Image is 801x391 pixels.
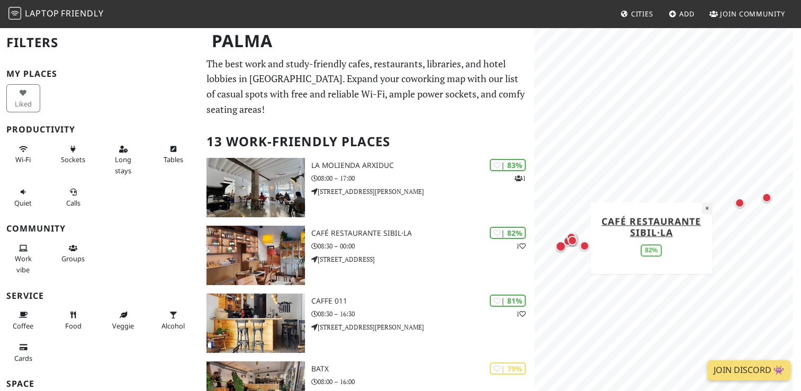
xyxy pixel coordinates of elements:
span: Long stays [115,155,131,175]
div: 82% [641,244,662,256]
button: Groups [57,239,91,268]
span: Coffee [13,321,33,331]
span: Work-friendly tables [164,155,183,164]
span: Power sockets [61,155,85,164]
div: Map marker [566,234,580,248]
span: Stable Wi-Fi [15,155,31,164]
p: 1 [516,241,526,251]
span: Add [679,9,695,19]
button: Calls [57,183,91,211]
a: Join Community [705,4,789,23]
h3: Caffe 011 [311,297,534,306]
div: Map marker [564,231,579,246]
div: | 81% [490,295,526,307]
span: Credit cards [14,353,32,363]
h3: Productivity [6,125,194,135]
span: Veggie [112,321,134,331]
a: Add [664,4,699,23]
a: Café Restaurante Sibil·la [601,215,701,238]
p: 1 [515,173,526,183]
p: The best work and study-friendly cafes, restaurants, libraries, and hotel lobbies in [GEOGRAPHIC_... [206,56,527,117]
h2: 13 Work-Friendly Places [206,126,527,158]
img: Caffe 011 [206,294,305,353]
button: Quiet [6,183,40,211]
h3: La Molienda Arxiduc [311,161,534,170]
span: Group tables [61,254,85,263]
a: Join Discord 👾 [707,360,790,380]
span: Friendly [61,7,103,19]
h3: Batx [311,365,534,374]
img: Café Restaurante Sibil·la [206,226,305,285]
button: Sockets [57,140,91,168]
span: Video/audio calls [66,198,80,208]
button: Close popup [702,202,712,214]
div: Map marker [733,196,746,210]
div: Map marker [553,239,568,254]
a: Caffe 011 | 81% 1 Caffe 011 08:30 – 16:30 [STREET_ADDRESS][PERSON_NAME] [200,294,534,353]
button: Alcohol [157,306,191,334]
span: Quiet [14,198,32,208]
h3: Space [6,379,194,389]
button: Tables [157,140,191,168]
button: Work vibe [6,239,40,278]
div: Map marker [578,239,591,253]
button: Veggie [106,306,140,334]
h3: Service [6,291,194,301]
div: Map marker [564,230,578,244]
span: People working [15,254,32,274]
button: Wi-Fi [6,140,40,168]
h3: Community [6,224,194,234]
a: Cities [616,4,658,23]
h3: Café Restaurante Sibil·la [311,229,534,238]
div: | 83% [490,159,526,171]
span: Food [65,321,82,331]
a: La Molienda Arxiduc | 83% 1 La Molienda Arxiduc 08:00 – 17:00 [STREET_ADDRESS][PERSON_NAME] [200,158,534,217]
img: La Molienda Arxiduc [206,158,305,217]
div: | 82% [490,227,526,239]
span: Laptop [25,7,59,19]
h2: Filters [6,26,194,59]
a: LaptopFriendly LaptopFriendly [8,5,104,23]
p: [STREET_ADDRESS] [311,254,534,264]
span: Cities [631,9,653,19]
img: LaptopFriendly [8,7,21,20]
p: 1 [516,309,526,319]
span: Join Community [720,9,785,19]
button: Long stays [106,140,140,179]
button: Coffee [6,306,40,334]
p: [STREET_ADDRESS][PERSON_NAME] [311,322,534,332]
h3: My Places [6,69,194,79]
p: [STREET_ADDRESS][PERSON_NAME] [311,186,534,197]
span: Alcohol [161,321,185,331]
p: 08:00 – 17:00 [311,173,534,183]
p: 08:30 – 00:00 [311,241,534,251]
div: Map marker [760,191,773,205]
p: 08:30 – 16:30 [311,309,534,319]
button: Cards [6,339,40,367]
div: Map marker [561,234,575,248]
div: Map marker [565,231,580,246]
div: Map marker [565,234,579,247]
p: 08:00 – 16:00 [311,377,534,387]
h1: Palma [203,26,532,56]
a: Café Restaurante Sibil·la | 82% 1 Café Restaurante Sibil·la 08:30 – 00:00 [STREET_ADDRESS] [200,226,534,285]
button: Food [57,306,91,334]
div: | 79% [490,362,526,375]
